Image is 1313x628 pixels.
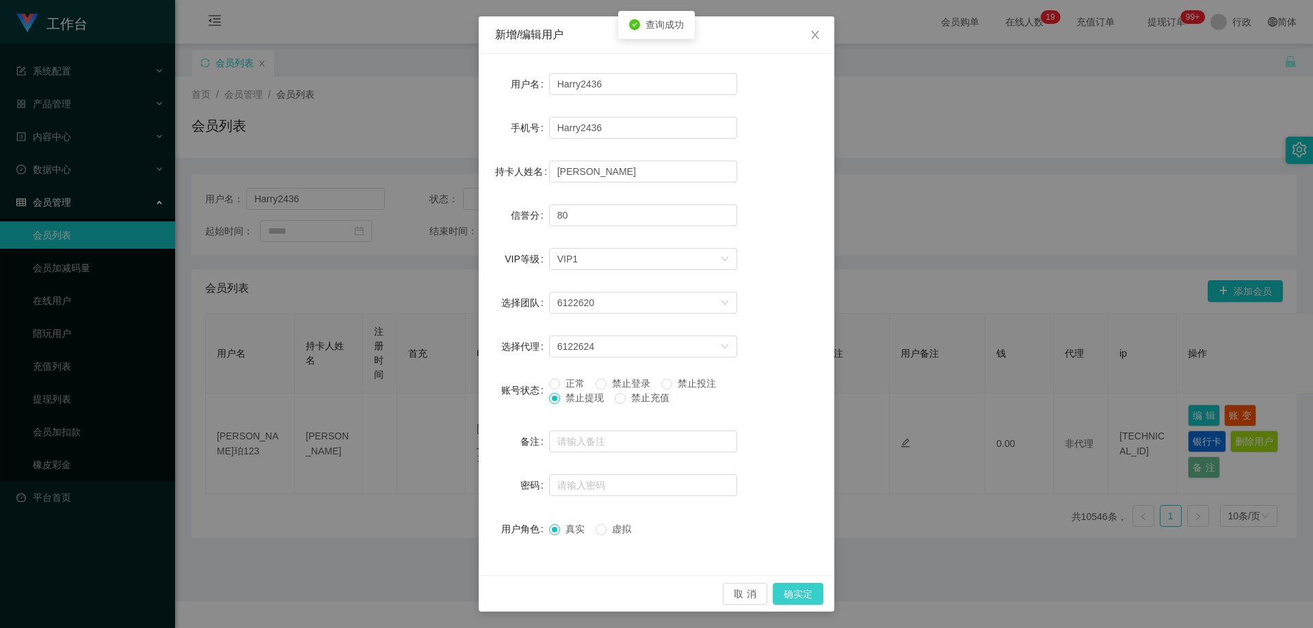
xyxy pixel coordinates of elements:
font: VIP1 [557,254,578,264]
font: 密码 [520,480,540,491]
div: 6122611 [557,292,595,313]
font: 禁止提现 [566,392,604,403]
button: 取消 [723,583,767,605]
font: 备注 [520,436,540,447]
font: 6122624 [557,341,595,352]
input: 请输入持卡人姓名 [549,161,737,182]
i: 图标： 下 [721,299,729,308]
label: 密码： [520,480,549,491]
label: 信誉分： [511,210,549,221]
font: 信誉分 [511,210,540,221]
font: 禁止投注 [678,378,716,389]
font: 6122620 [557,297,595,308]
button: 确实定 [773,583,823,605]
font: 新增/编辑用户 [495,29,563,40]
input: 请输入密码 [549,474,737,496]
label: VIP等级： [505,254,548,264]
font: 禁止登录 [612,378,650,389]
font: 虚拟 [612,523,631,534]
label: 用户角色： [501,523,549,534]
font: 用户名 [511,79,540,90]
label: 持卡人姓名： [495,166,553,177]
i: 图标： 下 [721,342,729,352]
font: 真实 [566,523,585,534]
font: 禁止充值 [631,392,669,403]
input: 请输入手机号 [549,117,737,139]
label: 备注： [520,436,549,447]
input: 请输入用户名 [549,73,737,95]
font: VIP等级 [505,254,540,264]
label: 选择代理： [501,341,549,352]
label: 选择团队： [501,297,549,308]
font: 查询成功 [646,19,684,30]
font: 用户角色 [501,523,540,534]
font: 账号状态 [501,385,540,396]
i: 图标：勾选圆圈 [629,19,640,30]
div: VIP1 [557,249,578,269]
label: 手机号： [511,122,549,133]
input: 请输入备注 [549,431,737,452]
label: 用户名： [511,79,549,90]
font: 正常 [566,378,585,389]
label: 账号状态： [501,385,549,396]
i: 图标： 下 [721,255,729,264]
input: 请输入信誉分 [549,204,737,226]
font: 手机号 [511,122,540,133]
button: 关闭 [796,16,834,55]
font: 选择团队 [501,297,540,308]
font: 选择代理 [501,341,540,352]
i: 图标： 关闭 [810,29,821,40]
font: 持卡人姓名 [495,166,543,177]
